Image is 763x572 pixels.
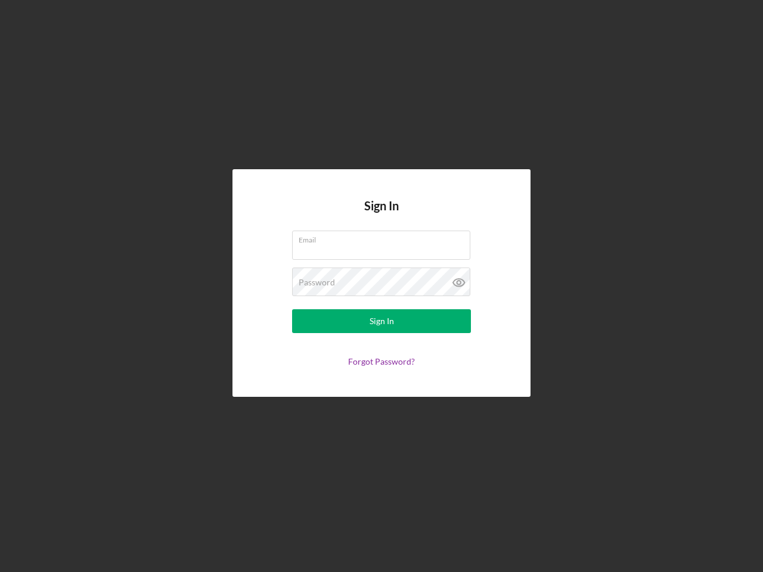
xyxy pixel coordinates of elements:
button: Sign In [292,309,471,333]
label: Password [299,278,335,287]
label: Email [299,231,470,244]
a: Forgot Password? [348,356,415,366]
div: Sign In [370,309,394,333]
h4: Sign In [364,199,399,231]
